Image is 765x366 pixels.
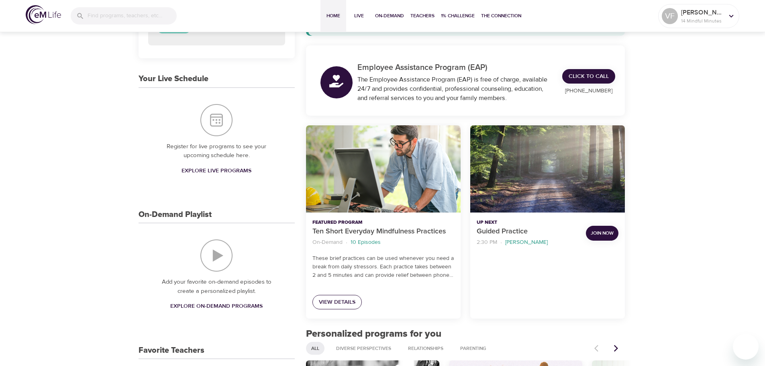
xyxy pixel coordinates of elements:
span: Explore Live Programs [182,166,251,176]
a: Explore Live Programs [178,164,255,178]
button: Guided Practice [470,125,625,213]
nav: breadcrumb [312,237,454,248]
span: Relationships [403,345,448,352]
p: 14 Mindful Minutes [681,17,724,25]
p: [PHONE_NUMBER] [562,87,615,95]
p: Add your favorite on-demand episodes to create a personalized playlist. [155,278,279,296]
p: Up Next [477,219,579,226]
div: The Employee Assistance Program (EAP) is free of charge, available 24/7 and provides confidential... [357,75,553,103]
h2: Personalized programs for you [306,328,625,340]
span: Teachers [410,12,435,20]
span: Parenting [455,345,491,352]
li: · [346,237,347,248]
p: Guided Practice [477,226,579,237]
p: Register for live programs to see your upcoming schedule here. [155,142,279,160]
span: Diverse Perspectives [331,345,396,352]
span: All [306,345,324,352]
span: View Details [319,297,355,307]
button: Ten Short Everyday Mindfulness Practices [306,125,461,213]
div: Parenting [455,342,492,355]
div: All [306,342,324,355]
span: Join Now [591,229,614,237]
input: Find programs, teachers, etc... [88,7,177,25]
h3: On-Demand Playlist [139,210,212,219]
span: Live [349,12,369,20]
a: View Details [312,295,362,310]
div: VF [662,8,678,24]
p: Employee Assistance Program (EAP) [357,61,553,74]
span: On-Demand [375,12,404,20]
p: 10 Episodes [351,238,381,247]
img: logo [26,5,61,24]
p: On-Demand [312,238,343,247]
span: The Connection [481,12,521,20]
p: 2:30 PM [477,238,497,247]
a: Explore On-Demand Programs [167,299,266,314]
button: Join Now [586,226,618,241]
p: Ten Short Everyday Mindfulness Practices [312,226,454,237]
span: 1% Challenge [441,12,475,20]
li: · [500,237,502,248]
button: Next items [607,339,625,357]
p: Featured Program [312,219,454,226]
span: Click to Call [569,72,609,82]
h3: Favorite Teachers [139,346,204,355]
img: Your Live Schedule [200,104,233,136]
p: These brief practices can be used whenever you need a break from daily stressors. Each practice t... [312,254,454,280]
iframe: Button to launch messaging window [733,334,759,360]
span: Explore On-Demand Programs [170,301,263,311]
nav: breadcrumb [477,237,579,248]
h3: Your Live Schedule [139,74,208,84]
div: Diverse Perspectives [331,342,396,355]
p: [PERSON_NAME] [505,238,548,247]
span: Home [324,12,343,20]
p: [PERSON_NAME] Htown [681,8,724,17]
img: On-Demand Playlist [200,239,233,272]
div: Relationships [403,342,449,355]
a: Click to Call [562,69,615,84]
